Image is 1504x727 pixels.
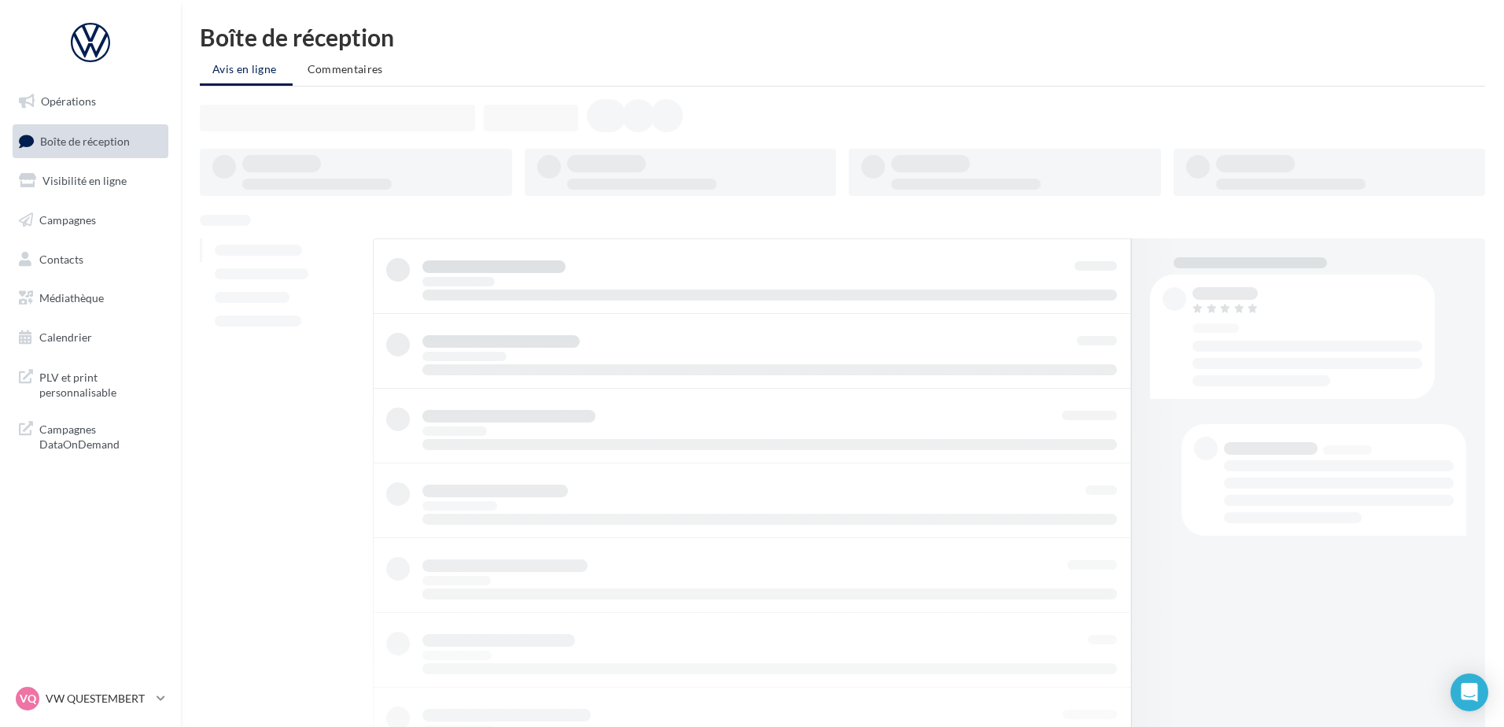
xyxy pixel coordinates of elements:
a: Opérations [9,85,171,118]
div: Open Intercom Messenger [1451,673,1488,711]
span: Opérations [41,94,96,108]
div: Boîte de réception [200,25,1485,49]
a: PLV et print personnalisable [9,360,171,407]
span: Médiathèque [39,291,104,304]
span: Boîte de réception [40,134,130,147]
a: Campagnes [9,204,171,237]
a: VQ VW QUESTEMBERT [13,684,168,714]
span: Visibilité en ligne [42,174,127,187]
span: PLV et print personnalisable [39,367,162,400]
span: VQ [20,691,36,707]
a: Contacts [9,243,171,276]
span: Calendrier [39,330,92,344]
a: Médiathèque [9,282,171,315]
span: Contacts [39,252,83,265]
a: Calendrier [9,321,171,354]
a: Visibilité en ligne [9,164,171,197]
span: Campagnes DataOnDemand [39,419,162,452]
a: Campagnes DataOnDemand [9,412,171,459]
span: Campagnes [39,213,96,227]
a: Boîte de réception [9,124,171,158]
p: VW QUESTEMBERT [46,691,150,707]
span: Commentaires [308,62,383,76]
